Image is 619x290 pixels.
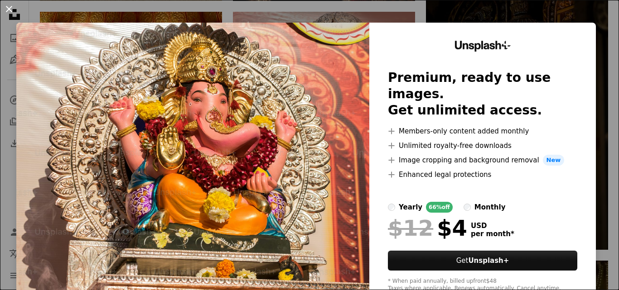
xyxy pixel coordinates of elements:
span: per month * [471,230,514,238]
input: monthly [464,204,471,211]
li: Enhanced legal protections [388,169,577,180]
li: Image cropping and background removal [388,155,577,166]
h2: Premium, ready to use images. Get unlimited access. [388,70,577,119]
span: USD [471,222,514,230]
button: GetUnsplash+ [388,251,577,271]
div: 66% off [426,202,453,213]
span: $12 [388,216,433,240]
li: Members-only content added monthly [388,126,577,137]
input: yearly66%off [388,204,395,211]
div: yearly [399,202,422,213]
span: New [543,155,565,166]
div: monthly [474,202,506,213]
strong: Unsplash+ [468,257,509,265]
li: Unlimited royalty-free downloads [388,140,577,151]
div: $4 [388,216,467,240]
